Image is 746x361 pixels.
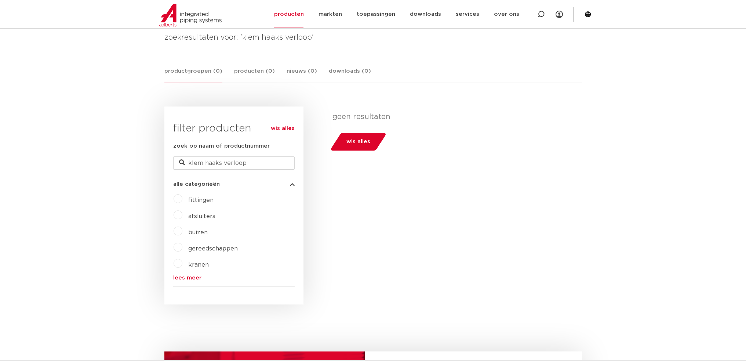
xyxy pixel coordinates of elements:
[173,142,270,151] label: zoek op naam of productnummer
[287,67,317,83] a: nieuws (0)
[234,67,275,83] a: producten (0)
[188,262,209,268] a: kranen
[173,156,295,170] input: zoeken
[188,197,214,203] a: fittingen
[173,275,295,281] a: lees meer
[173,181,295,187] button: alle categorieën
[173,121,295,136] h3: filter producten
[329,67,371,83] a: downloads (0)
[332,112,576,121] p: geen resultaten
[188,246,238,252] a: gereedschappen
[346,136,370,148] span: wis alles
[164,67,222,83] a: productgroepen (0)
[188,230,208,235] a: buizen
[271,124,295,133] a: wis alles
[188,213,215,219] a: afsluiters
[173,181,220,187] span: alle categorieën
[164,32,582,43] h4: zoekresultaten voor: 'klem haaks verloop'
